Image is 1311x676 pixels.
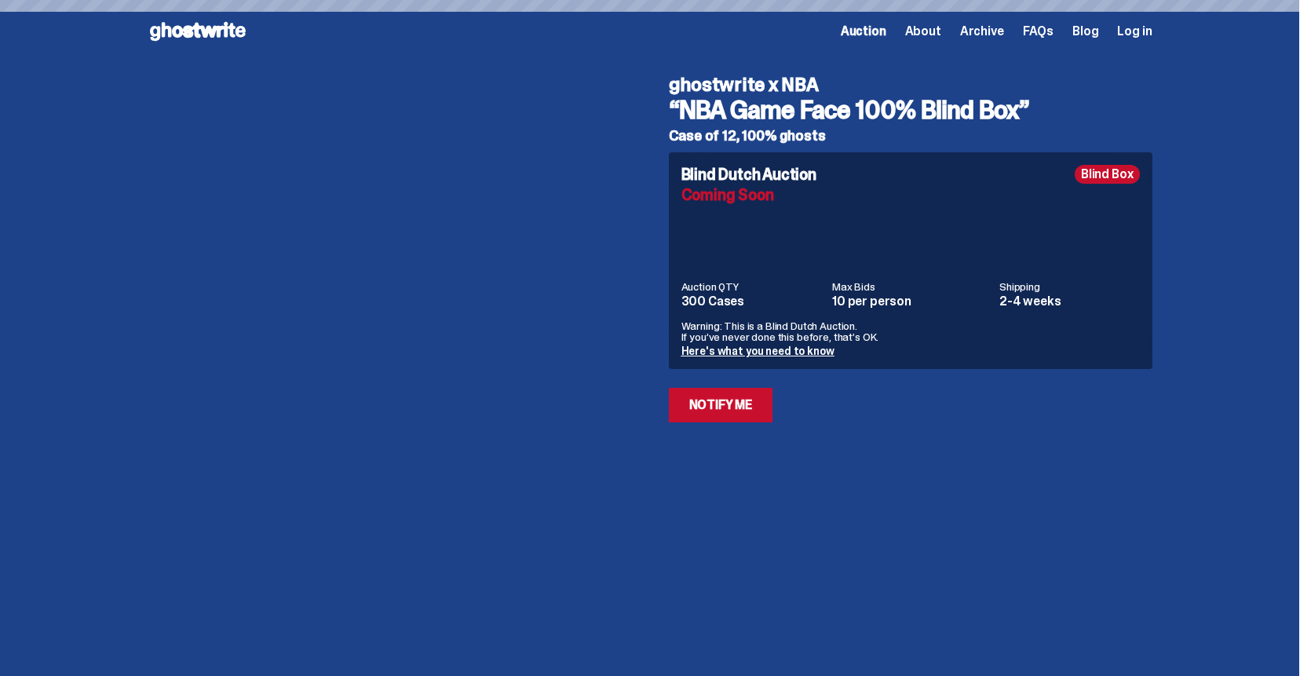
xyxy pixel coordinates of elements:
a: Archive [960,25,1004,38]
dt: Max Bids [832,281,990,292]
a: Auction [841,25,886,38]
h4: ghostwrite x NBA [669,75,1152,94]
dt: Shipping [999,281,1140,292]
h3: “NBA Game Face 100% Blind Box” [669,97,1152,122]
h5: Case of 12, 100% ghosts [669,129,1152,143]
a: Log in [1117,25,1152,38]
dd: 10 per person [832,295,990,308]
a: About [905,25,941,38]
a: Notify Me [669,388,773,422]
p: Warning: This is a Blind Dutch Auction. If you’ve never done this before, that’s OK. [681,320,1140,342]
a: FAQs [1023,25,1054,38]
div: Blind Box [1075,165,1140,184]
dd: 300 Cases [681,295,823,308]
dt: Auction QTY [681,281,823,292]
h4: Blind Dutch Auction [681,166,816,182]
dd: 2-4 weeks [999,295,1140,308]
a: Blog [1072,25,1098,38]
div: Coming Soon [681,187,1140,203]
a: Here's what you need to know [681,344,834,358]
